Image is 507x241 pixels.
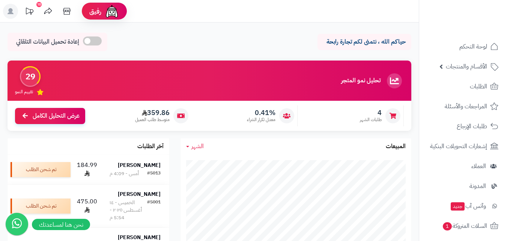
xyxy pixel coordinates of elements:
[442,221,487,231] span: السلات المتروكة
[135,117,170,123] span: متوسط طلب العميل
[424,217,502,235] a: السلات المتروكة1
[147,170,161,177] div: #5013
[451,202,465,211] span: جديد
[15,89,33,95] span: تقييم النمو
[135,109,170,117] span: 359.86
[424,77,502,95] a: الطلبات
[424,117,502,135] a: طلبات الإرجاع
[191,142,204,151] span: الشهر
[118,161,161,169] strong: [PERSON_NAME]
[341,77,381,84] h3: تحليل نمو المتجر
[247,109,275,117] span: 0.41%
[456,11,500,26] img: logo-2.png
[424,137,502,155] a: إشعارات التحويلات البنكية
[470,81,487,92] span: الطلبات
[360,109,382,117] span: 4
[459,41,487,52] span: لوحة التحكم
[445,101,487,112] span: المراجعات والأسئلة
[104,4,119,19] img: ai-face.png
[11,199,71,214] div: تم شحن الطلب
[430,141,487,152] span: إشعارات التحويلات البنكية
[147,199,161,221] div: #5001
[424,97,502,115] a: المراجعات والأسئلة
[442,222,452,231] span: 1
[118,190,161,198] strong: [PERSON_NAME]
[323,38,406,46] p: حياكم الله ، نتمنى لكم تجارة رابحة
[450,201,486,211] span: وآتس آب
[424,197,502,215] a: وآتس آبجديد
[457,121,487,132] span: طلبات الإرجاع
[74,155,101,184] td: 184.99
[74,185,101,227] td: 475.00
[471,161,486,171] span: العملاء
[110,199,147,221] div: الخميس - ١٤ أغسطس ٢٠٢٥ - 5:54 م
[186,142,204,151] a: الشهر
[386,143,406,150] h3: المبيعات
[36,2,42,7] div: 10
[424,177,502,195] a: المدونة
[247,117,275,123] span: معدل تكرار الشراء
[110,170,139,177] div: أمس - 4:09 م
[89,7,101,16] span: رفيق
[20,4,39,21] a: تحديثات المنصة
[469,181,486,191] span: المدونة
[446,61,487,72] span: الأقسام والمنتجات
[16,38,79,46] span: إعادة تحميل البيانات التلقائي
[137,143,164,150] h3: آخر الطلبات
[424,38,502,56] a: لوحة التحكم
[11,162,71,177] div: تم شحن الطلب
[33,112,80,120] span: عرض التحليل الكامل
[15,108,85,124] a: عرض التحليل الكامل
[360,117,382,123] span: طلبات الشهر
[424,157,502,175] a: العملاء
